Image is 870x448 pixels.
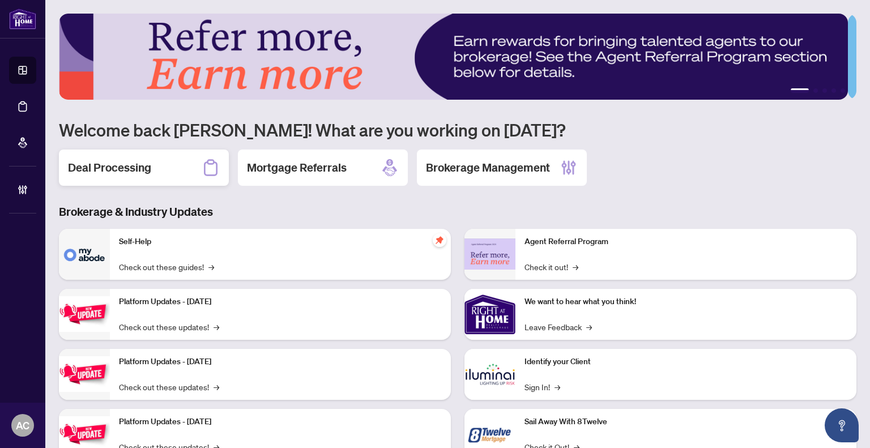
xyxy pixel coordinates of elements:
[247,160,347,176] h2: Mortgage Referrals
[524,296,847,308] p: We want to hear what you think!
[573,261,578,273] span: →
[59,119,856,140] h1: Welcome back [PERSON_NAME]! What are you working on [DATE]?
[555,381,560,393] span: →
[119,381,219,393] a: Check out these updates!→
[524,356,847,368] p: Identify your Client
[791,88,809,93] button: 1
[524,261,578,273] a: Check it out!→
[822,88,827,93] button: 3
[119,416,442,428] p: Platform Updates - [DATE]
[841,88,845,93] button: 5
[813,88,818,93] button: 2
[119,321,219,333] a: Check out these updates!→
[426,160,550,176] h2: Brokerage Management
[9,8,36,29] img: logo
[831,88,836,93] button: 4
[119,296,442,308] p: Platform Updates - [DATE]
[16,417,29,433] span: AC
[464,349,515,400] img: Identify your Client
[68,160,151,176] h2: Deal Processing
[119,261,214,273] a: Check out these guides!→
[464,289,515,340] img: We want to hear what you think!
[59,356,110,392] img: Platform Updates - July 8, 2025
[208,261,214,273] span: →
[524,416,847,428] p: Sail Away With 8Twelve
[59,14,848,100] img: Slide 0
[433,233,446,247] span: pushpin
[524,236,847,248] p: Agent Referral Program
[825,408,859,442] button: Open asap
[119,236,442,248] p: Self-Help
[59,229,110,280] img: Self-Help
[59,204,856,220] h3: Brokerage & Industry Updates
[524,321,592,333] a: Leave Feedback→
[119,356,442,368] p: Platform Updates - [DATE]
[586,321,592,333] span: →
[59,296,110,332] img: Platform Updates - July 21, 2025
[214,321,219,333] span: →
[524,381,560,393] a: Sign In!→
[214,381,219,393] span: →
[464,238,515,270] img: Agent Referral Program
